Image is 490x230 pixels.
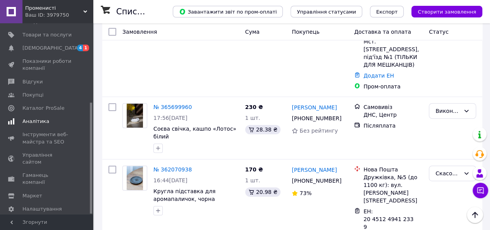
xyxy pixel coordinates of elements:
[245,166,263,173] span: 170 ₴
[297,9,356,15] span: Управління статусами
[245,29,260,35] span: Cума
[292,104,337,111] a: [PERSON_NAME]
[245,104,263,110] span: 230 ₴
[363,173,423,204] div: Дружківка, №5 (до 1100 кг): вул. [PERSON_NAME][STREET_ADDRESS]
[116,7,195,16] h1: Список замовлень
[25,12,93,19] div: Ваш ID: 3979750
[153,166,192,173] a: № 362070938
[245,125,280,134] div: 28.38 ₴
[122,103,147,128] a: Фото товару
[22,45,80,52] span: [DEMOGRAPHIC_DATA]
[245,115,260,121] span: 1 шт.
[77,45,83,51] span: 4
[429,29,449,35] span: Статус
[153,104,192,110] a: № 365699960
[363,103,423,111] div: Самовивіз
[363,208,413,230] span: ЕН: 20 4512 4941 2339
[179,8,277,15] span: Завантажити звіт по пром-оплаті
[411,6,482,17] button: Створити замовлення
[25,5,83,12] span: Променисті
[435,169,460,178] div: Скасовано
[153,188,215,202] a: Кругла підставка для аромапаличок, чорна
[22,206,62,213] span: Налаштування
[153,177,187,183] span: 16:44[DATE]
[473,183,488,198] button: Чат з покупцем
[153,115,187,121] span: 17:56[DATE]
[122,166,147,190] a: Фото товару
[22,192,42,199] span: Маркет
[245,187,280,197] div: 20.98 ₴
[22,58,72,72] span: Показники роботи компанії
[376,9,398,15] span: Експорт
[299,128,338,134] span: Без рейтингу
[22,92,43,99] span: Покупці
[127,166,143,190] img: Фото товару
[173,6,283,17] button: Завантажити звіт по пром-оплаті
[122,29,157,35] span: Замовлення
[370,6,404,17] button: Експорт
[435,107,460,115] div: Виконано
[292,166,337,174] a: [PERSON_NAME]
[467,207,483,223] button: Наверх
[290,113,342,124] div: [PHONE_NUMBER]
[292,29,319,35] span: Покупець
[354,29,411,35] span: Доставка та оплата
[299,190,311,196] span: 73%
[363,166,423,173] div: Нова Пошта
[404,8,482,14] a: Створити замовлення
[22,152,72,166] span: Управління сайтом
[22,31,72,38] span: Товари та послуги
[418,9,476,15] span: Створити замовлення
[363,83,423,90] div: Пром-оплата
[22,118,49,125] span: Аналітика
[127,104,143,128] img: Фото товару
[22,78,43,85] span: Відгуки
[22,172,72,186] span: Гаманець компанії
[290,175,342,186] div: [PHONE_NUMBER]
[291,6,362,17] button: Управління статусами
[22,105,64,112] span: Каталог ProSale
[245,177,260,183] span: 1 шт.
[363,111,423,119] div: ДНС, Центр
[83,45,89,51] span: 1
[363,122,423,130] div: Післяплата
[363,73,394,79] a: Додати ЕН
[153,126,236,140] a: Соєва свічка, кашпо «Лотос» білий
[22,131,72,145] span: Інструменти веб-майстра та SEO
